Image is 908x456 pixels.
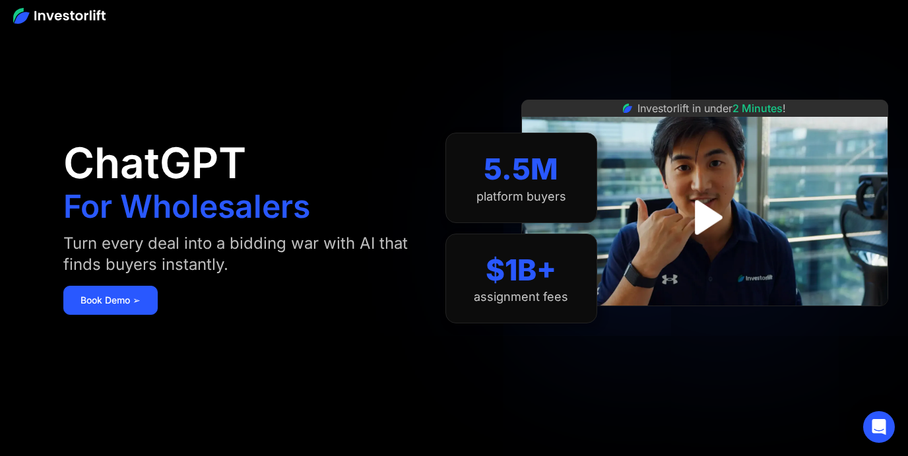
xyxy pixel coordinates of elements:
div: Turn every deal into a bidding war with AI that finds buyers instantly. [63,233,418,275]
div: assignment fees [474,290,568,304]
div: Open Intercom Messenger [863,411,895,443]
a: Book Demo ➢ [63,286,158,315]
div: 5.5M [484,152,558,187]
div: platform buyers [476,189,566,204]
h1: For Wholesalers [63,191,310,222]
iframe: Customer reviews powered by Trustpilot [606,313,804,329]
a: open lightbox [675,188,734,247]
div: Investorlift in under ! [637,100,786,116]
span: 2 Minutes [732,102,783,115]
div: $1B+ [486,253,556,288]
h1: ChatGPT [63,142,246,184]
